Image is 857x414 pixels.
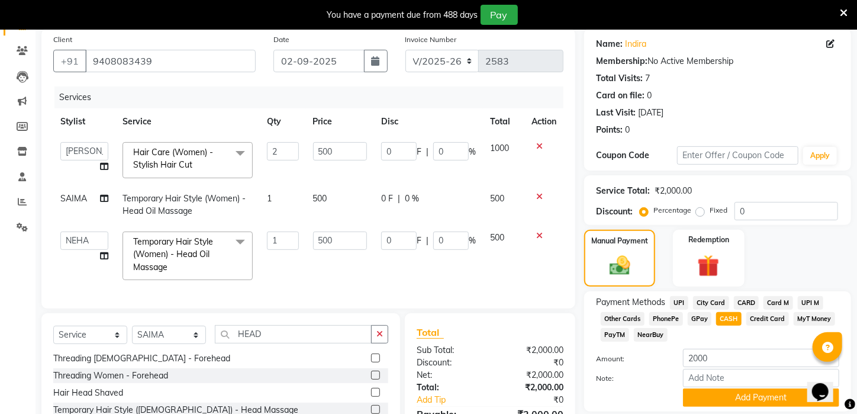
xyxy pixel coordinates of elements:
span: UPI M [798,296,823,310]
input: Add Note [683,369,839,387]
span: CASH [716,312,742,326]
div: 0 [647,89,652,102]
span: | [426,235,428,247]
div: Last Visit: [596,107,636,119]
span: Hair Care (Women) - Stylish Hair Cut [133,147,213,170]
div: Services [54,86,572,108]
div: Points: [596,124,623,136]
label: Date [273,34,289,45]
a: Indira [625,38,646,50]
span: GPay [688,312,712,326]
th: Total [483,108,524,135]
span: | [426,146,428,158]
div: ₹2,000.00 [490,381,572,394]
a: Add Tip [408,394,504,406]
span: Temporary Hair Style (Women) - Head Oil Massage [133,236,213,272]
span: F [417,146,421,158]
button: Add Payment [683,389,839,407]
input: Search or Scan [215,325,372,344]
span: Payment Methods [596,296,665,309]
div: Coupon Code [596,149,677,162]
div: 0 [625,124,630,136]
div: Name: [596,38,623,50]
input: Amount [683,349,839,367]
span: 1000 [490,143,509,153]
span: | [398,192,400,205]
span: 500 [490,193,504,204]
div: No Active Membership [596,55,839,68]
th: Service [115,108,260,135]
img: _gift.svg [691,252,726,280]
div: Net: [408,369,490,381]
th: Disc [374,108,483,135]
label: Redemption [688,235,729,245]
label: Manual Payment [591,236,648,246]
span: Card M [763,296,793,310]
label: Client [53,34,72,45]
input: Enter Offer / Coupon Code [677,146,799,165]
span: CARD [734,296,759,310]
span: Credit Card [746,312,789,326]
label: Percentage [653,205,691,216]
a: x [167,262,173,272]
span: UPI [670,296,688,310]
th: Price [306,108,375,135]
div: 7 [645,72,650,85]
span: PhonePe [649,312,683,326]
div: Total: [408,381,490,394]
div: Threading [DEMOGRAPHIC_DATA] - Forehead [53,352,230,365]
div: Card on file: [596,89,645,102]
th: Qty [260,108,306,135]
div: Total Visits: [596,72,643,85]
img: _cash.svg [603,253,637,278]
label: Note: [587,373,674,384]
span: NearBuy [634,328,668,342]
button: +91 [53,50,86,72]
span: Temporary Hair Style (Women) - Head Oil Massage [123,193,246,216]
span: SAIMA [60,193,87,204]
span: 0 % [405,192,419,205]
span: City Card [693,296,729,310]
th: Stylist [53,108,115,135]
span: Other Cards [601,312,645,326]
label: Amount: [587,354,674,364]
div: ₹2,000.00 [655,185,692,197]
span: 0 F [381,192,393,205]
a: x [192,159,198,170]
div: ₹0 [504,394,572,406]
button: Pay [481,5,518,25]
span: PayTM [601,328,629,342]
div: [DATE] [638,107,663,119]
div: ₹2,000.00 [490,369,572,381]
div: Sub Total: [408,344,490,357]
span: Total [417,326,444,339]
span: F [417,235,421,247]
span: % [469,235,476,247]
span: 500 [490,232,504,243]
span: MyT Money [794,312,835,326]
span: % [469,146,476,158]
div: Threading Women - Forehead [53,370,168,382]
div: Service Total: [596,185,650,197]
th: Action [524,108,563,135]
iframe: chat widget [807,367,845,402]
div: Discount: [408,357,490,369]
div: ₹0 [490,357,572,369]
label: Invoice Number [405,34,457,45]
div: Hair Head Shaved [53,387,123,399]
input: Search by Name/Mobile/Email/Code [85,50,256,72]
label: Fixed [710,205,727,216]
div: ₹2,000.00 [490,344,572,357]
span: 1 [267,193,272,204]
button: Apply [803,147,837,165]
span: 500 [313,193,327,204]
div: Discount: [596,206,633,218]
div: You have a payment due from 488 days [327,9,478,21]
div: Membership: [596,55,647,68]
